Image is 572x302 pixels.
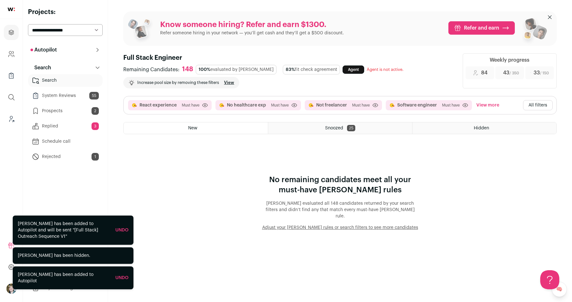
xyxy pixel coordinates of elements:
[123,66,180,73] span: Remaining Candidates:
[6,284,17,294] img: 6494470-medium_jpg
[534,69,549,77] span: 33
[123,53,455,62] h1: Full Stack Engineer
[261,200,419,219] p: [PERSON_NAME] evaluated all 148 candidates returned by your search filters and didn’t find any th...
[352,103,370,108] span: Must have
[448,21,515,35] a: Refer and earn
[182,65,193,73] div: 148
[503,69,519,77] span: 43
[28,120,103,133] a: Replied3
[347,125,355,131] span: 25
[552,282,567,297] a: 🧠
[397,102,437,108] button: Software engineer
[92,122,99,130] span: 3
[490,56,529,64] div: Weekly progress
[224,80,234,85] a: View
[268,122,412,134] a: Snoozed 25
[540,270,559,289] iframe: Help Scout Beacon - Open
[28,89,103,102] a: System Reviews55
[182,103,200,108] span: Must have
[92,153,99,161] span: 1
[283,65,340,74] div: fit check agreement
[89,92,99,100] span: 55
[31,46,57,54] p: Autopilot
[4,68,19,83] a: Company Lists
[28,105,103,117] a: Prospects2
[28,61,103,74] button: Search
[442,103,460,108] span: Must have
[261,224,419,231] button: Adjust your [PERSON_NAME] rules or search filters to see more candidates
[18,271,110,284] div: [PERSON_NAME] has been added to Autopilot
[261,175,419,195] p: No remaining candidates meet all your must-have [PERSON_NAME] rules
[28,74,103,87] a: Search
[199,67,210,72] span: 100%
[92,107,99,115] span: 2
[8,8,15,11] img: wellfound-shorthand-0d5821cbd27db2630d0214b213865d53afaa358527fdda9d0ea32b1df1b89c2c.svg
[509,71,519,75] span: / 350
[540,71,549,75] span: / 150
[271,103,289,108] span: Must have
[343,65,364,74] a: Agent
[137,80,219,85] p: Increase pool size by removing these filters
[28,150,103,163] a: Rejected1
[127,17,155,45] img: referral_people_group_1-3817b86375c0e7f77b15e9e1740954ef64e1f78137dd7e9f4ff27367cb2cd09a.png
[28,44,103,56] button: Autopilot
[4,46,19,62] a: Company and ATS Settings
[160,20,344,30] p: Know someone hiring? Refer and earn $1300.
[4,111,19,127] a: Leads (Backoffice)
[286,67,295,72] span: 83%
[325,126,343,130] span: Snoozed
[18,252,90,259] div: [PERSON_NAME] has been hidden.
[412,122,556,134] a: Hidden
[160,30,344,36] p: Refer someone hiring in your network — you’ll get cash and they’ll get a $500 discount.
[115,276,128,280] a: Undo
[367,67,404,72] span: Agent is not active.
[474,126,489,130] span: Hidden
[523,100,553,110] button: All filters
[481,69,487,77] span: 84
[475,100,500,110] button: View more
[227,102,266,108] button: No healthcare exp
[140,102,177,108] button: React experience
[188,126,197,130] span: New
[316,102,347,108] button: Not freelancer
[31,64,51,72] p: Search
[196,65,276,74] div: evaluated by [PERSON_NAME]
[28,135,103,148] a: Schedule call
[6,284,17,294] button: Open dropdown
[28,8,103,17] h2: Projects:
[115,228,128,232] a: Undo
[4,25,19,40] a: Projects
[520,15,548,46] img: referral_people_group_2-7c1ec42c15280f3369c0665c33c00ed472fd7f6af9dd0ec46c364f9a93ccf9a4.png
[18,221,110,240] div: [PERSON_NAME] has been added to Autopilot and will be sent "[Full Stack] Outreach Sequence V1"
